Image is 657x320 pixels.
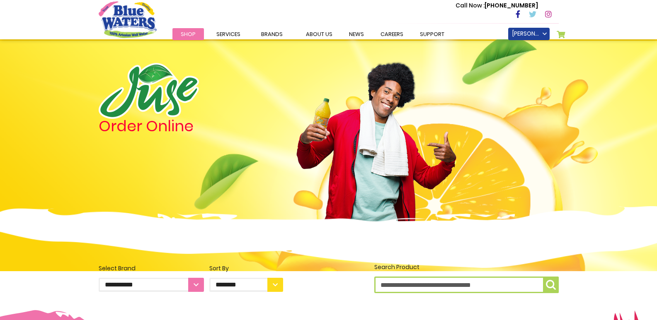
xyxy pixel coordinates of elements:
[298,28,341,40] a: about us
[99,63,199,119] img: logo
[372,28,412,40] a: careers
[374,277,559,293] input: Search Product
[296,48,457,225] img: man.png
[261,30,283,38] span: Brands
[209,264,283,273] div: Sort By
[253,28,291,40] a: Brands
[341,28,372,40] a: News
[99,119,283,134] h4: Order Online
[99,1,157,38] a: store logo
[172,28,204,40] a: Shop
[216,30,240,38] span: Services
[99,278,204,292] select: Select Brand
[374,263,559,293] label: Search Product
[99,264,204,292] label: Select Brand
[412,28,453,40] a: support
[508,28,550,40] a: [PERSON_NAME]
[456,1,485,10] span: Call Now :
[209,278,283,292] select: Sort By
[181,30,196,38] span: Shop
[208,28,249,40] a: Services
[543,277,559,293] button: Search Product
[456,1,538,10] p: [PHONE_NUMBER]
[546,280,556,290] img: search-icon.png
